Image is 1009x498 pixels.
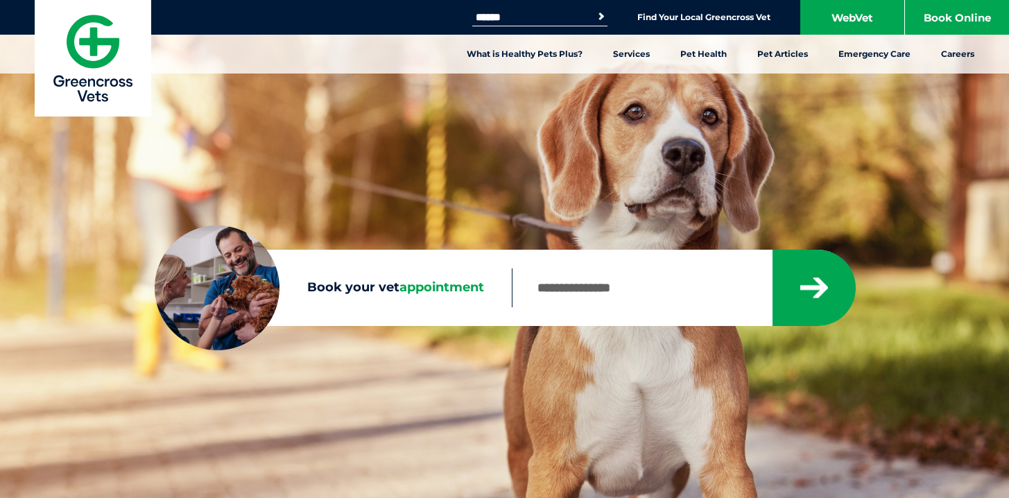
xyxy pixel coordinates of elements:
label: Book your vet [155,277,512,298]
span: appointment [399,280,484,295]
a: Find Your Local Greencross Vet [637,12,770,23]
a: Pet Articles [742,35,823,74]
a: Careers [926,35,990,74]
a: Pet Health [665,35,742,74]
a: Services [598,35,665,74]
a: Emergency Care [823,35,926,74]
button: Search [594,10,608,24]
a: What is Healthy Pets Plus? [451,35,598,74]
